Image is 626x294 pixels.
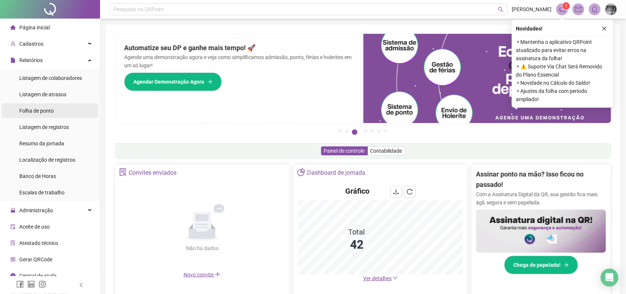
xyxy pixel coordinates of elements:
[346,186,370,196] h4: Gráfico
[19,256,52,262] span: Gerar QRCode
[601,269,619,287] div: Open Intercom Messenger
[19,273,57,279] span: Central de ajuda
[575,6,582,13] span: mail
[124,43,355,53] h2: Automatize seu DP e ganhe mais tempo! 🚀
[10,240,16,246] span: solution
[363,275,392,281] span: Ver detalhes
[606,4,617,15] img: 19153
[10,208,16,213] span: lock
[516,62,609,79] span: ⚬ ⚠️ Suporte Via Chat Será Removido do Plano Essencial
[516,38,609,62] span: ⚬ Mantenha o aplicativo QRPoint atualizado para evitar erros na assinatura da folha!
[124,72,222,91] button: Agendar Demonstração Agora
[476,210,606,253] img: banner%2F02c71560-61a6-44d4-94b9-c8ab97240462.png
[370,129,374,133] button: 5
[215,271,221,277] span: plus
[384,129,388,133] button: 7
[124,53,355,70] p: Agende uma demonstração agora e veja como simplificamos admissão, ponto, férias e holerites em um...
[19,41,43,47] span: Cadastros
[565,3,568,9] span: 1
[19,240,58,246] span: Atestado técnico
[10,273,16,278] span: info-circle
[363,275,398,281] a: Ver detalhes down
[559,6,566,13] span: notification
[516,87,609,103] span: ⚬ Ajustes da folha com período ampliado!
[10,58,16,63] span: file
[19,25,50,30] span: Página inicial
[16,281,24,288] span: facebook
[184,272,221,278] span: Novo convite
[602,26,607,31] span: close
[19,224,50,230] span: Aceite de uso
[324,148,365,154] span: Painel de controle
[207,79,212,84] span: arrow-right
[498,7,504,12] span: search
[19,207,53,213] span: Administração
[19,157,75,163] span: Localização de registros
[407,189,413,195] span: reload
[10,25,16,30] span: home
[476,169,606,190] h2: Assinar ponto na mão? Isso ficou no passado!
[339,129,342,133] button: 1
[168,244,236,252] div: Não há dados
[370,148,402,154] span: Contabilidade
[514,261,561,269] span: Chega de papelada!
[476,190,606,207] p: Com a Assinatura Digital da QR, sua gestão fica mais ágil, segura e sem papelada.
[10,257,16,262] span: qrcode
[516,79,609,87] span: ⚬ Novidade no Cálculo do Saldo!
[563,2,570,10] sup: 1
[134,78,204,86] span: Agendar Demonstração Agora
[19,91,66,97] span: Listagem de atrasos
[512,5,552,13] span: [PERSON_NAME]
[19,108,54,114] span: Folha de ponto
[19,190,65,196] span: Escalas de trabalho
[352,129,358,135] button: 3
[19,173,56,179] span: Banco de Horas
[363,34,612,123] img: banner%2Fd57e337e-a0d3-4837-9615-f134fc33a8e6.png
[27,281,35,288] span: linkedin
[79,282,84,288] span: left
[364,129,368,133] button: 4
[19,57,43,63] span: Relatórios
[10,224,16,229] span: audit
[297,168,305,176] span: pie-chart
[39,281,46,288] span: instagram
[504,256,578,274] button: Chega de papelada!
[377,129,381,133] button: 6
[345,129,349,133] button: 2
[19,75,82,81] span: Listagem de colaboradores
[393,275,398,281] span: down
[307,167,365,179] div: Dashboard de jornada
[19,124,69,130] span: Listagem de registros
[592,6,598,13] span: bell
[393,189,399,195] span: download
[129,167,177,179] div: Convites enviados
[564,262,569,268] span: arrow-right
[119,168,127,176] span: solution
[19,140,64,146] span: Resumo da jornada
[10,41,16,46] span: user-add
[516,25,543,33] span: Novidades !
